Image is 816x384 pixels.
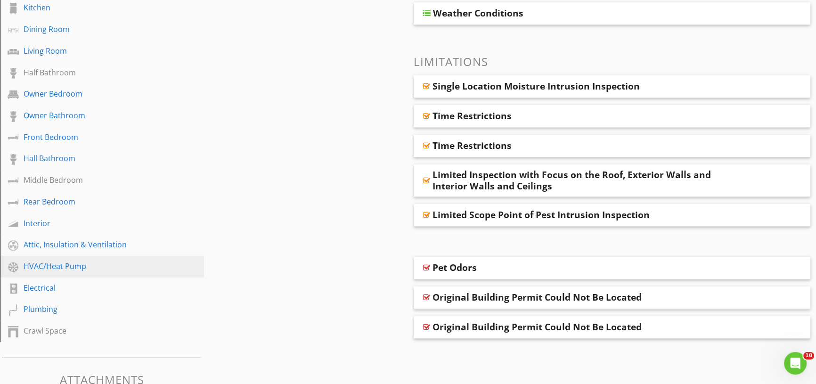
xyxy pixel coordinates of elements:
[432,140,512,151] div: Time Restrictions
[432,292,642,303] div: Original Building Permit Could Not Be Located
[24,196,159,207] div: Rear Bedroom
[24,131,159,143] div: Front Bedroom
[24,174,159,186] div: Middle Bedroom
[803,352,814,359] span: 10
[432,81,640,92] div: Single Location Moisture Intrusion Inspection
[24,282,159,294] div: Electrical
[414,55,810,68] h3: Limitations
[432,169,716,192] div: Limited Inspection with Focus on the Roof, Exterior Walls and Interior Walls and Ceilings
[24,2,159,13] div: Kitchen
[24,218,159,229] div: Interior
[24,67,159,78] div: Half Bathroom
[432,209,650,221] div: Limited Scope Point of Pest Intrusion Inspection
[24,325,159,336] div: Crawl Space
[24,24,159,35] div: Dining Room
[24,303,159,315] div: Plumbing
[784,352,807,375] iframe: Intercom live chat
[24,45,159,57] div: Living Room
[432,110,512,122] div: Time Restrictions
[24,88,159,99] div: Owner Bedroom
[433,8,523,19] div: Weather Conditions
[24,239,159,250] div: Attic, Insulation & Ventilation
[432,262,477,273] div: Pet Odors
[432,321,642,333] div: Original Building Permit Could Not Be Located
[24,110,159,121] div: Owner Bathroom
[24,261,159,272] div: HVAC/Heat Pump
[24,153,159,164] div: Hall Bathroom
